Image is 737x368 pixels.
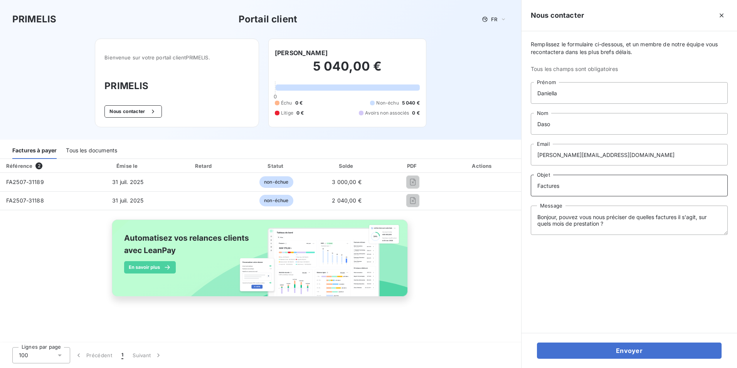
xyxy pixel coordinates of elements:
[35,162,42,169] span: 2
[112,197,143,204] span: 31 juil. 2025
[6,179,44,185] span: FA2507-31189
[275,59,420,82] h2: 5 040,00 €
[128,347,167,363] button: Suivant
[531,206,728,235] textarea: Bonjour, pouvez vous nous préciser de quelles factures il s'agit, sur quels mois de prestation ?
[259,176,293,188] span: non-échue
[259,195,293,206] span: non-échue
[531,65,728,73] span: Tous les champs sont obligatoires
[274,93,277,100] span: 0
[446,162,520,170] div: Actions
[117,347,128,363] button: 1
[281,100,292,106] span: Échu
[19,351,28,359] span: 100
[295,100,303,106] span: 0 €
[376,100,399,106] span: Non-échu
[313,162,380,170] div: Solde
[332,179,362,185] span: 3 000,00 €
[531,113,728,135] input: placeholder
[121,351,123,359] span: 1
[239,12,297,26] h3: Portail client
[531,144,728,165] input: placeholder
[365,110,409,116] span: Avoirs non associés
[66,143,117,159] div: Tous les documents
[112,179,143,185] span: 31 juil. 2025
[6,197,44,204] span: FA2507-31188
[412,110,419,116] span: 0 €
[383,162,443,170] div: PDF
[6,163,32,169] div: Référence
[242,162,310,170] div: Statut
[531,41,728,56] span: Remplissez le formulaire ci-dessous, et un membre de notre équipe vous recontactera dans les plus...
[296,110,304,116] span: 0 €
[275,48,328,57] h6: [PERSON_NAME]
[537,343,722,359] button: Envoyer
[12,143,57,159] div: Factures à payer
[169,162,239,170] div: Retard
[531,82,728,104] input: placeholder
[402,100,420,106] span: 5 040 €
[104,54,249,61] span: Bienvenue sur votre portail client PRIMELIS .
[104,105,162,118] button: Nous contacter
[90,162,166,170] div: Émise le
[281,110,293,116] span: Litige
[531,10,584,21] h5: Nous contacter
[332,197,362,204] span: 2 040,00 €
[531,175,728,196] input: placeholder
[491,16,497,22] span: FR
[70,347,117,363] button: Précédent
[104,79,249,93] h3: PRIMELIS
[12,12,56,26] h3: PRIMELIS
[105,215,416,310] img: banner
